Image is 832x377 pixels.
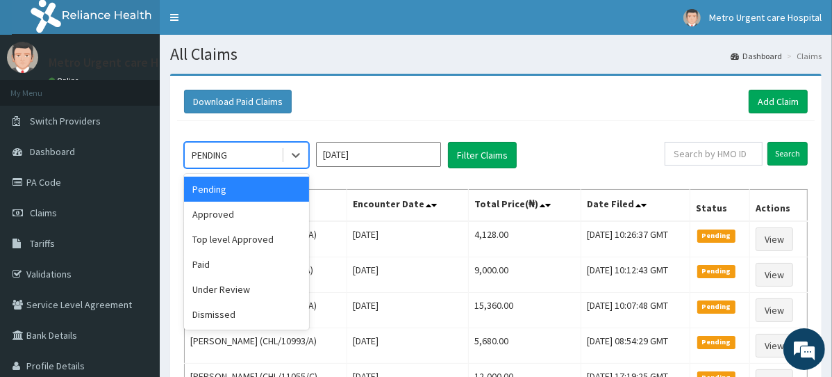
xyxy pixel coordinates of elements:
[783,50,822,62] li: Claims
[690,190,749,222] th: Status
[347,221,468,257] td: [DATE]
[30,145,75,158] span: Dashboard
[347,257,468,293] td: [DATE]
[749,90,808,113] a: Add Claim
[49,76,82,86] a: Online
[184,277,309,302] div: Under Review
[184,202,309,227] div: Approved
[184,252,309,277] div: Paid
[581,190,690,222] th: Date Filed
[697,300,735,313] span: Pending
[756,334,793,358] a: View
[448,142,517,168] button: Filter Claims
[30,115,101,127] span: Switch Providers
[665,142,763,166] input: Search by HMO ID
[170,45,822,63] h1: All Claims
[697,230,735,242] span: Pending
[184,227,309,252] div: Top level Approved
[749,190,807,222] th: Actions
[731,50,782,62] a: Dashboard
[683,9,701,26] img: User Image
[756,298,793,322] a: View
[347,190,468,222] th: Encounter Date
[468,221,581,257] td: 4,128.00
[756,227,793,251] a: View
[581,221,690,257] td: [DATE] 10:26:37 GMT
[347,293,468,328] td: [DATE]
[468,190,581,222] th: Total Price(₦)
[30,237,55,250] span: Tariffs
[184,302,309,327] div: Dismissed
[767,142,808,166] input: Search
[185,328,347,364] td: [PERSON_NAME] (CHL/10993/A)
[192,148,227,162] div: PENDING
[347,328,468,364] td: [DATE]
[49,56,197,69] p: Metro Urgent care Hospital
[581,328,690,364] td: [DATE] 08:54:29 GMT
[468,257,581,293] td: 9,000.00
[468,293,581,328] td: 15,360.00
[709,11,822,24] span: Metro Urgent care Hospital
[581,257,690,293] td: [DATE] 10:12:43 GMT
[756,263,793,287] a: View
[7,42,38,73] img: User Image
[184,177,309,202] div: Pending
[316,142,441,167] input: Select Month and Year
[30,207,57,219] span: Claims
[468,328,581,364] td: 5,680.00
[581,293,690,328] td: [DATE] 10:07:48 GMT
[184,90,292,113] button: Download Paid Claims
[697,336,735,348] span: Pending
[697,265,735,278] span: Pending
